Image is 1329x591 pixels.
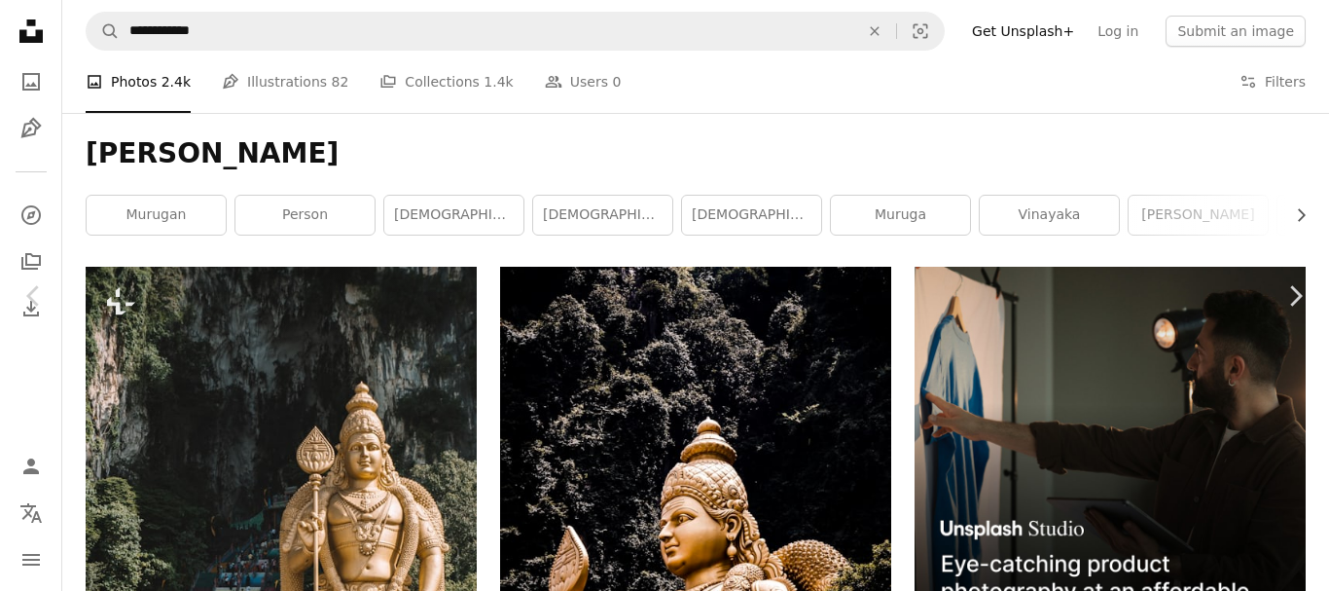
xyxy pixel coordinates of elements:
button: Search Unsplash [87,13,120,50]
a: Illustrations [12,109,51,148]
button: Clear [853,13,896,50]
button: Visual search [897,13,944,50]
a: [DEMOGRAPHIC_DATA] [DEMOGRAPHIC_DATA] [384,196,523,235]
button: Submit an image [1166,16,1306,47]
button: Menu [12,540,51,579]
a: Illustrations 82 [222,51,348,113]
a: Log in [1086,16,1150,47]
a: a large statue of a man holding a staff [86,551,477,569]
a: [PERSON_NAME] [1129,196,1268,235]
button: Language [12,494,51,533]
a: Next [1261,203,1329,389]
a: vinayaka [980,196,1119,235]
a: [DEMOGRAPHIC_DATA][PERSON_NAME] [682,196,821,235]
button: Filters [1239,51,1306,113]
button: scroll list to the right [1283,196,1306,235]
a: [DEMOGRAPHIC_DATA] [533,196,672,235]
a: Log in / Sign up [12,447,51,486]
span: 1.4k [484,71,513,92]
a: Explore [12,196,51,235]
a: Collections 1.4k [379,51,513,113]
span: 0 [612,71,621,92]
a: person [235,196,375,235]
a: Buddha statue beside trees at daytime [500,551,891,569]
a: murugan [87,196,226,235]
a: Photos [12,62,51,101]
a: muruga [831,196,970,235]
span: 82 [332,71,349,92]
h1: [PERSON_NAME] [86,136,1306,171]
a: Get Unsplash+ [960,16,1086,47]
a: Users 0 [545,51,622,113]
form: Find visuals sitewide [86,12,945,51]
